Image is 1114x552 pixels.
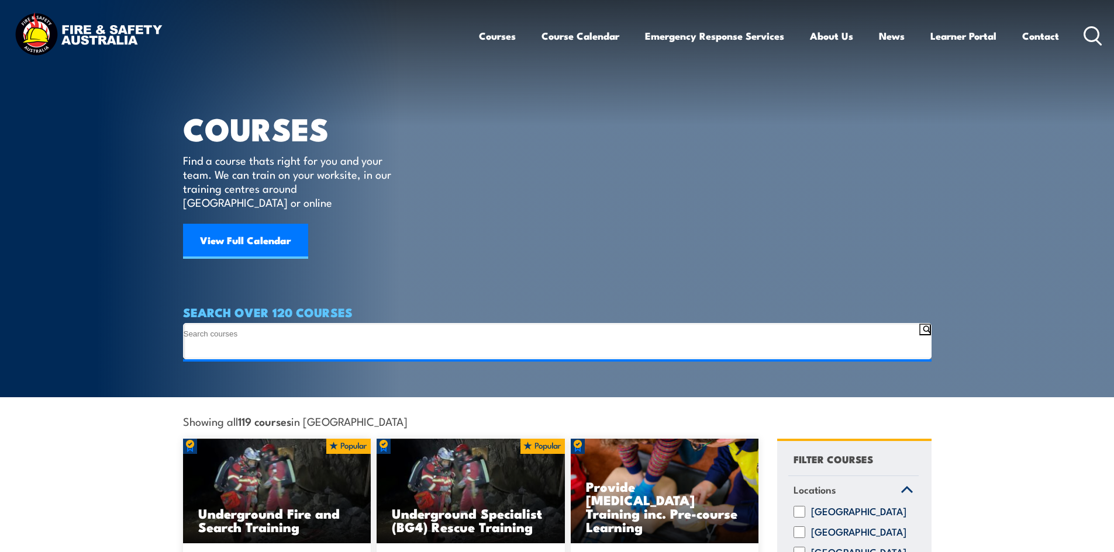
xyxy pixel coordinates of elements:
h3: Underground Fire and Search Training [198,506,356,533]
a: Emergency Response Services [645,20,784,51]
label: [GEOGRAPHIC_DATA] [811,506,906,518]
a: News [879,20,905,51]
h3: Underground Specialist (BG4) Rescue Training [392,506,550,533]
a: Underground Fire and Search Training [183,439,371,544]
input: Search autocomplete input [184,347,919,356]
h4: SEARCH OVER 120 COURSES [183,305,932,318]
a: Learner Portal [930,20,996,51]
a: Provide [MEDICAL_DATA] Training inc. Pre-course Learning [571,439,759,544]
button: Search magnifier button [919,324,931,335]
form: Search form [184,324,919,359]
a: Course Calendar [542,20,619,51]
strong: 119 courses [238,413,291,429]
label: [GEOGRAPHIC_DATA] [811,526,906,538]
a: Locations [788,476,919,506]
h1: COURSES [183,114,408,142]
span: Locations [794,482,836,498]
a: Courses [479,20,516,51]
img: Underground mine rescue [183,439,371,544]
a: Underground Specialist (BG4) Rescue Training [377,439,565,544]
img: Underground mine rescue [377,439,565,544]
span: Showing all in [GEOGRAPHIC_DATA] [183,415,408,427]
p: Find a course thats right for you and your team. We can train on your worksite, in our training c... [183,153,396,209]
a: Contact [1022,20,1059,51]
input: Search input [184,328,919,338]
h3: Provide [MEDICAL_DATA] Training inc. Pre-course Learning [586,480,744,533]
a: About Us [810,20,853,51]
a: View Full Calendar [183,224,308,259]
img: Low Voltage Rescue and Provide CPR [571,439,759,544]
h4: FILTER COURSES [794,451,873,467]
